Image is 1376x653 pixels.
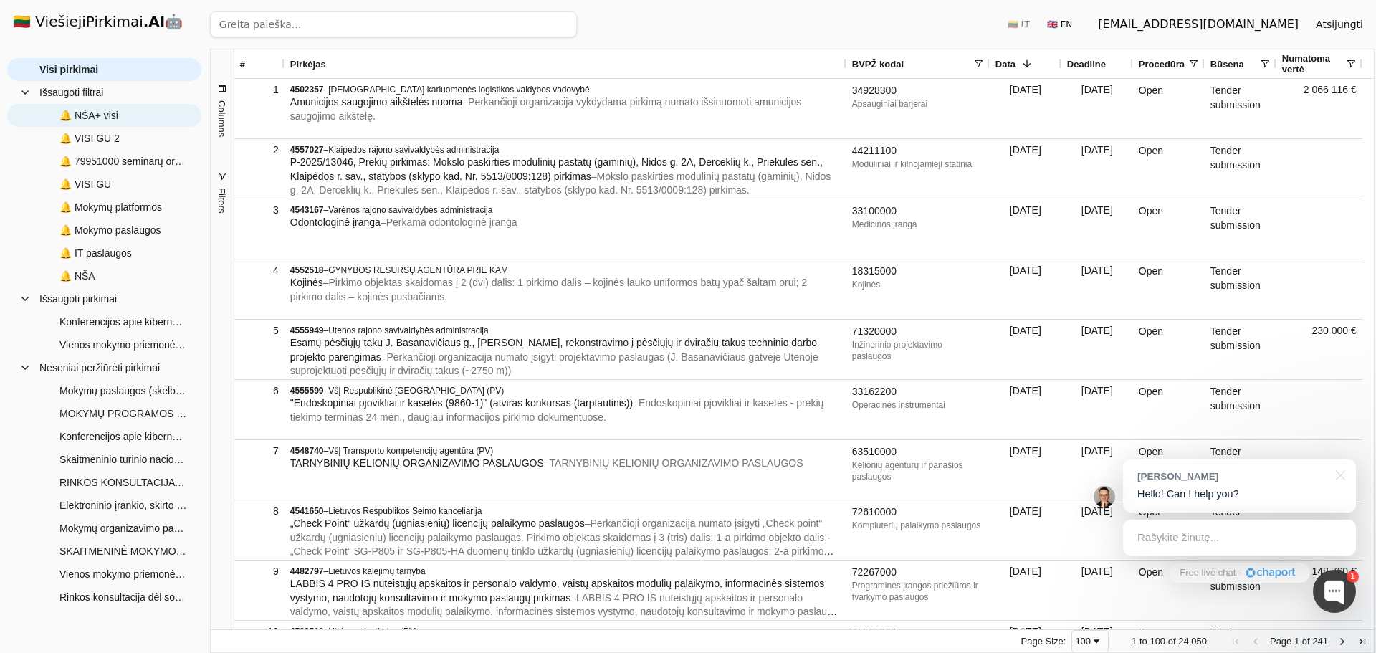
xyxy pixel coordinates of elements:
[240,59,245,70] span: #
[290,204,841,216] div: –
[1098,16,1299,33] div: [EMAIL_ADDRESS][DOMAIN_NAME]
[852,144,984,158] div: 44211100
[852,264,984,279] div: 18315000
[1133,139,1205,199] div: Open
[1168,636,1176,647] span: of
[852,626,984,640] div: 80500000
[852,279,984,290] div: Kojinės
[143,13,166,30] strong: .AI
[990,79,1061,138] div: [DATE]
[852,580,984,603] div: Programinės įrangos priežiūros ir tvarkymo paslaugos
[290,592,838,631] span: – LABBIS 4 PRO IS nuteistųjų apskaitos ir personalo valdymo, vaistų apskaitos modulių palaikymo, ...
[990,199,1061,259] div: [DATE]
[1061,259,1133,319] div: [DATE]
[328,626,418,637] span: Higienos institutas (PV)
[59,495,187,516] span: Elektroninio įrankio, skirto lietuvių (ne gimtosios) kalbos mokėjimui ir įgytoms kompetencijoms v...
[1302,636,1310,647] span: of
[59,196,162,218] span: 🔔 Mokymų platformos
[1133,259,1205,319] div: Open
[990,320,1061,379] div: [DATE]
[1205,199,1276,259] div: Tender submission
[240,441,279,462] div: 7
[852,385,984,399] div: 33162200
[381,216,517,228] span: – Perkama odontologinė įranga
[1178,636,1207,647] span: 24,050
[1061,500,1133,560] div: [DATE]
[1205,561,1276,620] div: Tender submission
[290,397,633,409] span: "Endoskopiniai pjovikliai ir kasetės (9860-1)" (atviras konkursas (tarptautinis))
[852,98,984,110] div: Apsauginiai barjerai
[328,145,499,155] span: Klaipėdos rajono savivaldybės administracija
[59,242,132,264] span: 🔔 IT paslaugos
[290,205,324,215] span: 4543167
[290,156,823,182] span: P-2025/13046, Prekių pirkimas: Mokslo paskirties modulinių pastatų (gaminių), Nidos g. 2A, Dercek...
[290,59,326,70] span: Pirkėjas
[328,265,508,275] span: GYNYBOS RESURSŲ AGENTŪRA PRIE KAM
[544,457,803,469] span: – TARNYBINIŲ KELIONIŲ ORGANIZAVIMO PASLAUGOS
[328,85,589,95] span: [DEMOGRAPHIC_DATA] kariuomenės logistikos valdybos vadovybė
[328,566,425,576] span: Lietuvos kalėjimų tarnyba
[59,380,187,401] span: Mokymų paslaugos (skelbiama apklausa)
[39,59,98,80] span: Visi pirkimai
[290,85,324,95] span: 4502357
[59,219,161,241] span: 🔔 Mokymo paslaugos
[328,386,504,396] span: VšĮ Respublikinė [GEOGRAPHIC_DATA] (PV)
[1169,563,1309,583] a: Free live chat·
[852,505,984,520] div: 72610000
[852,459,984,482] div: Kelionių agentūrų ir panašios paslaugos
[1133,79,1205,138] div: Open
[852,339,984,362] div: Inžinerinio projektavimo paslaugos
[1230,636,1241,647] div: First Page
[1061,561,1133,620] div: [DATE]
[1337,636,1348,647] div: Next Page
[240,381,279,401] div: 6
[1205,440,1276,500] div: Tender submission
[290,96,462,108] span: Amunicijos saugojimo aikštelės nuoma
[852,520,984,531] div: Kompiuterių palaikymo paslaugos
[59,128,120,149] span: 🔔 VISI GU 2
[1205,139,1276,199] div: Tender submission
[1061,79,1133,138] div: [DATE]
[1210,59,1244,70] span: Būsena
[990,440,1061,500] div: [DATE]
[240,260,279,281] div: 4
[1294,636,1299,647] span: 1
[290,578,824,604] span: LABBIS 4 PRO IS nuteistųjų apskaitos ir personalo valdymo, vaistų apskaitos modulių palaikymo, in...
[328,506,482,516] span: Lietuvos Respublikos Seimo kanceliarija
[1150,636,1165,647] span: 100
[995,59,1016,70] span: Data
[852,84,984,98] div: 34928300
[1133,380,1205,439] div: Open
[59,173,111,195] span: 🔔 VISI GU
[59,518,187,539] span: Mokymų organizavimo paslaugos
[1312,636,1328,647] span: 241
[59,586,187,608] span: Rinkos konsultacija dėl socialinių įgūdžių ugdymo priemonės atnaujinimo ir skaitmeninimo paslaugų...
[290,351,818,377] span: – Perkančioji organizacija numato įsigyti projektavimo paslaugas (J. Basanavičiaus gatvėje Utenoj...
[1180,566,1236,580] span: Free live chat
[240,140,279,161] div: 2
[290,144,841,156] div: –
[852,445,984,459] div: 63510000
[1276,320,1362,379] div: 230 000 €
[59,426,187,447] span: Konferencijos apie kibernetinio saugumo reikalavimų įgyvendinimą organizavimo paslaugos
[1276,561,1362,620] div: 148 760 €
[1205,320,1276,379] div: Tender submission
[290,445,841,457] div: –
[290,446,324,456] span: 4548740
[1132,636,1137,647] span: 1
[290,96,802,122] span: – Perkančioji organizacija vykdydama pirkimą numato išsinuomoti amunicijos saugojimo aikštelę.
[1133,320,1205,379] div: Open
[240,561,279,582] div: 9
[290,566,324,576] span: 4482797
[1133,199,1205,259] div: Open
[990,500,1061,560] div: [DATE]
[1304,11,1375,37] button: Atsijungti
[59,563,187,585] span: Vienos mokymo priemonės turinio parengimo su skaitmenine versija 3–5 m. vaikams A1–A2 paslaugų pi...
[1038,13,1081,36] button: 🇬🇧 EN
[290,457,544,469] span: TARNYBINIŲ KELIONIŲ ORGANIZAVIMO PASLAUGOS
[852,325,984,339] div: 71320000
[990,259,1061,319] div: [DATE]
[1094,486,1115,507] img: Jonas
[1133,440,1205,500] div: Open
[1139,59,1185,70] span: Procedūra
